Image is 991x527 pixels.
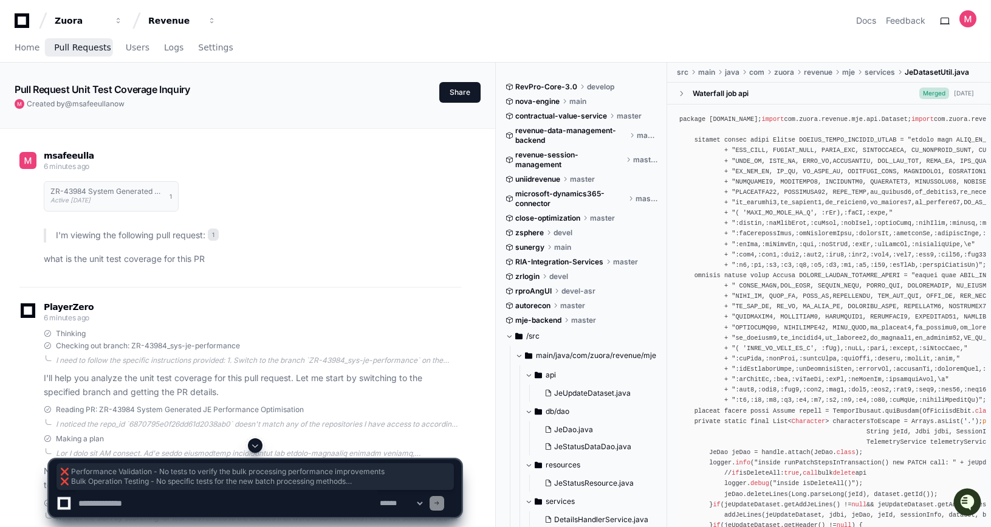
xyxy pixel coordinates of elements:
[19,152,36,169] img: ACg8ocIGyE0kh_m7NVDj9nnBZlU22jGpe0uOgJNRLRa85i1XKbkxVQ=s96-c
[515,272,540,281] span: zrlogin
[554,388,631,398] span: JeUpdateDataset.java
[121,128,147,137] span: Pylon
[60,467,450,486] span: ❌ Performance Validation - No tests to verify the bulk processing performance improvements ❌ Bulk...
[792,418,825,425] span: Character
[55,15,107,27] div: Zuora
[549,272,568,281] span: devel
[536,351,656,360] span: main/java/com/zuora/revenue/mje
[613,257,638,267] span: master
[15,44,39,51] span: Home
[561,286,595,296] span: devel-asr
[515,346,668,365] button: main/java/com/zuora/revenue/mje
[546,370,556,380] span: api
[535,368,542,382] svg: Directory
[72,99,110,108] span: msafeeulla
[515,301,550,311] span: autorecon
[515,257,603,267] span: RIA-Integration-Services
[515,82,577,92] span: RevPro-Core-3.0
[515,189,626,208] span: microsoft-dynamics365-connector
[515,213,580,223] span: close-optimization
[515,97,560,106] span: nova-engine
[56,229,461,243] p: I'm viewing the following pull request:
[41,103,154,112] div: We're available if you need us!
[905,67,969,77] span: JeDatasetUtil.java
[515,126,627,145] span: revenue-data-management-backend
[560,301,585,311] span: master
[198,34,233,62] a: Settings
[148,15,201,27] div: Revenue
[540,421,663,438] button: JeDao.java
[554,425,593,435] span: JeDao.java
[126,44,149,51] span: Users
[164,44,183,51] span: Logs
[86,127,147,137] a: Powered byPylon
[526,331,540,341] span: /src
[56,356,461,365] div: I need to follow the specific instructions provided: 1. Switch to the branch `ZR-43984_sys-je-per...
[911,115,934,123] span: import
[56,405,304,415] span: Reading PR: ZR-43984 System Generated JE Performance Optimisation
[515,315,561,325] span: mje-backend
[54,44,111,51] span: Pull Requests
[208,229,219,241] span: 1
[725,67,739,77] span: java
[587,82,614,92] span: develop
[506,326,659,346] button: /src
[56,341,240,351] span: Checking out branch: ZR-43984_sys-je-performance
[198,44,233,51] span: Settings
[439,82,481,103] button: Share
[56,419,461,429] div: I noticed the repo_id `6870795e0f26dd61d2038ab0` doesn't match any of the repositories I have acc...
[50,196,91,204] span: Active [DATE]
[677,67,688,77] span: src
[54,34,111,62] a: Pull Requests
[12,12,36,36] img: PlayerZero
[964,418,975,425] span: '.'
[27,99,125,109] span: Created by
[636,194,658,204] span: master
[546,407,569,416] span: db/dao
[554,243,571,252] span: main
[515,174,560,184] span: uniidrevenue
[954,89,974,98] div: [DATE]
[570,174,595,184] span: master
[525,348,532,363] svg: Directory
[804,67,832,77] span: revenue
[952,487,985,520] iframe: Open customer support
[569,97,586,106] span: main
[571,315,596,325] span: master
[554,228,572,238] span: devel
[540,385,663,402] button: JeUpdateDataset.java
[65,99,72,108] span: @
[535,404,542,419] svg: Directory
[633,155,658,165] span: master
[515,243,544,252] span: sunergy
[126,34,149,62] a: Users
[50,10,128,32] button: Zuora
[590,213,615,223] span: master
[44,252,461,266] p: what is the unit test coverage for this PR
[143,10,221,32] button: Revenue
[919,88,949,99] span: Merged
[637,131,658,140] span: master
[15,99,24,109] img: ACg8ocIGyE0kh_m7NVDj9nnBZlU22jGpe0uOgJNRLRa85i1XKbkxVQ=s96-c
[774,67,794,77] span: zuora
[749,67,764,77] span: com
[515,286,552,296] span: rproAngUI
[170,191,172,201] span: 1
[164,34,183,62] a: Logs
[515,228,544,238] span: zsphere
[515,150,624,170] span: revenue-session-management
[50,188,163,195] h1: ZR-43984 System Generated JE Performance Optimisation
[44,151,94,160] span: msafeeulla
[207,94,221,109] button: Start new chat
[693,89,749,98] div: Waterfall job api
[15,34,39,62] a: Home
[44,371,461,399] p: I'll help you analyze the unit test coverage for this pull request. Let me start by switching to ...
[698,67,715,77] span: main
[56,434,104,444] span: Making a plan
[762,115,784,123] span: import
[110,99,125,108] span: now
[515,329,523,343] svg: Directory
[56,329,86,339] span: Thinking
[44,313,89,322] span: 6 minutes ago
